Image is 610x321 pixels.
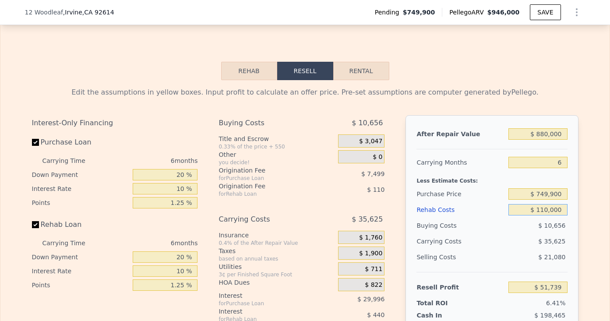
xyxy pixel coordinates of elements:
div: Taxes [219,247,335,255]
span: $ 198,465 [534,312,565,319]
div: 0.4% of the After Repair Value [219,240,335,247]
span: $ 822 [365,281,382,289]
div: Cash In [416,311,471,320]
div: you decide! [219,159,335,166]
div: Less Estimate Costs: [416,170,567,186]
span: $ 440 [367,311,384,318]
div: Origination Fee [219,182,316,190]
span: $ 7,499 [361,170,384,177]
span: , Irvine [63,8,114,17]
div: Total ROI [416,299,471,307]
input: Purchase Loan [32,139,39,146]
span: $ 711 [365,265,382,273]
div: Interest-Only Financing [32,115,198,131]
div: Title and Escrow [219,134,335,143]
button: Rehab [221,62,277,80]
span: $749,900 [403,8,435,17]
span: $ 10,656 [352,115,383,131]
div: Carrying Costs [416,233,471,249]
div: Down Payment [32,250,130,264]
span: $ 3,047 [359,138,382,145]
div: 0.33% of the price + 550 [219,143,335,150]
span: $ 35,625 [352,212,383,227]
div: HOA Dues [219,278,335,287]
button: Show Options [568,4,585,21]
div: After Repair Value [416,126,505,142]
label: Rehab Loan [32,217,130,233]
span: , CA 92614 [82,9,114,16]
div: Interest Rate [32,182,130,196]
div: Carrying Time [42,154,99,168]
button: SAVE [530,4,561,20]
div: for Purchase Loan [219,300,316,307]
div: Selling Costs [416,249,505,265]
div: based on annual taxes [219,255,335,262]
div: 6 months [103,236,198,250]
div: Buying Costs [416,218,505,233]
div: Origination Fee [219,166,316,175]
span: $946,000 [487,9,520,16]
div: Interest [219,307,316,316]
div: Carrying Months [416,155,505,170]
div: Interest [219,291,316,300]
label: Purchase Loan [32,134,130,150]
div: Utilities [219,262,335,271]
div: Buying Costs [219,115,316,131]
span: $ 1,900 [359,250,382,258]
span: $ 21,080 [538,254,565,261]
div: Resell Profit [416,279,505,295]
div: Insurance [219,231,335,240]
span: $ 29,996 [357,296,384,303]
span: 12 Woodleaf [25,8,63,17]
div: Carrying Time [42,236,99,250]
div: Other [219,150,335,159]
span: $ 35,625 [538,238,565,245]
div: for Rehab Loan [219,190,316,198]
div: Carrying Costs [219,212,316,227]
div: Interest Rate [32,264,130,278]
div: Edit the assumptions in yellow boxes. Input profit to calculate an offer price. Pre-set assumptio... [32,87,578,98]
div: 6 months [103,154,198,168]
span: $ 110 [367,186,384,193]
div: Down Payment [32,168,130,182]
span: Pellego ARV [449,8,487,17]
span: 6.41% [546,300,565,307]
div: Points [32,278,130,292]
div: Purchase Price [416,186,505,202]
span: $ 1,760 [359,234,382,242]
button: Resell [277,62,333,80]
span: $ 10,656 [538,222,565,229]
button: Rental [333,62,389,80]
div: 3¢ per Finished Square Foot [219,271,335,278]
input: Rehab Loan [32,221,39,228]
div: Points [32,196,130,210]
div: for Purchase Loan [219,175,316,182]
div: Rehab Costs [416,202,505,218]
span: $ 0 [373,153,382,161]
span: Pending [375,8,403,17]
